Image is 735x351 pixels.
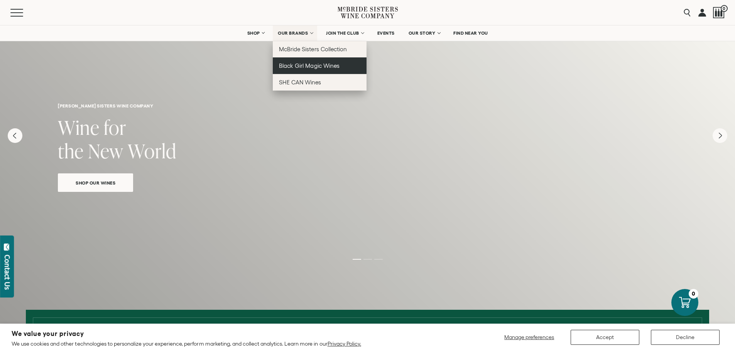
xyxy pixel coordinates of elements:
[326,30,359,36] span: JOIN THE CLUB
[273,25,317,41] a: OUR BRANDS
[58,173,133,192] a: Shop Our Wines
[721,5,728,12] span: 0
[404,25,445,41] a: OUR STORY
[713,128,727,143] button: Next
[279,46,347,52] span: McBride Sisters Collection
[377,30,395,36] span: EVENTS
[62,178,129,187] span: Shop Our Wines
[448,25,493,41] a: FIND NEAR YOU
[689,289,698,299] div: 0
[504,334,554,340] span: Manage preferences
[247,30,260,36] span: SHOP
[372,25,400,41] a: EVENTS
[500,330,559,345] button: Manage preferences
[273,41,367,57] a: McBride Sisters Collection
[353,259,361,260] li: Page dot 1
[10,9,38,17] button: Mobile Menu Trigger
[273,57,367,74] a: Black Girl Magic Wines
[8,128,22,143] button: Previous
[273,74,367,91] a: SHE CAN Wines
[12,331,361,337] h2: We value your privacy
[88,138,123,164] span: New
[128,138,176,164] span: World
[279,62,339,69] span: Black Girl Magic Wines
[453,30,488,36] span: FIND NEAR YOU
[104,114,126,141] span: for
[279,79,321,86] span: SHE CAN Wines
[321,25,368,41] a: JOIN THE CLUB
[409,30,436,36] span: OUR STORY
[12,340,361,347] p: We use cookies and other technologies to personalize your experience, perform marketing, and coll...
[58,138,84,164] span: the
[278,30,308,36] span: OUR BRANDS
[651,330,720,345] button: Decline
[328,341,361,347] a: Privacy Policy.
[58,103,677,108] h6: [PERSON_NAME] sisters wine company
[3,255,11,290] div: Contact Us
[374,259,383,260] li: Page dot 3
[58,114,100,141] span: Wine
[571,330,639,345] button: Accept
[242,25,269,41] a: SHOP
[363,259,372,260] li: Page dot 2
